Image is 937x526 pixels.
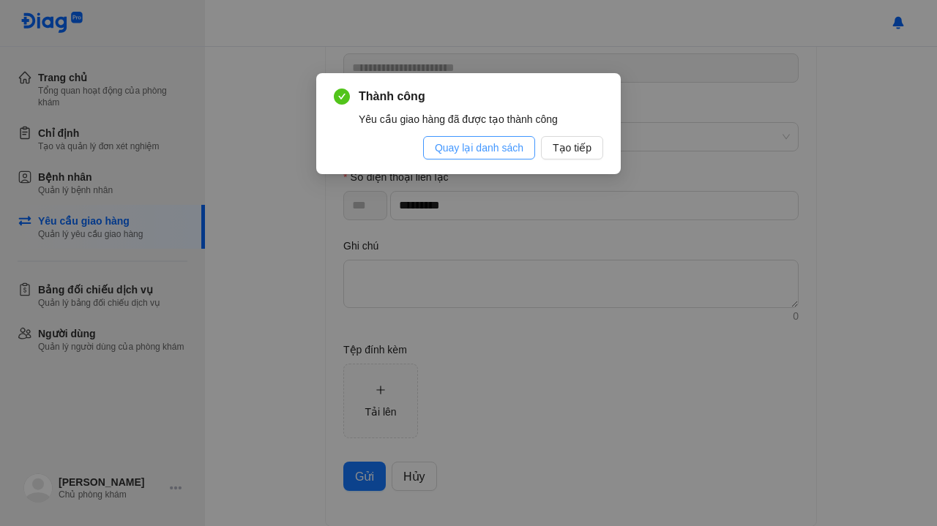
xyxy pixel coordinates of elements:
div: Yêu cầu giao hàng đã được tạo thành công [359,111,603,127]
span: Quay lại danh sách [435,140,523,156]
button: Tạo tiếp [541,136,603,159]
button: Quay lại danh sách [423,136,535,159]
span: check-circle [334,89,350,105]
span: Thành công [359,88,603,105]
span: Tạo tiếp [553,140,591,156]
